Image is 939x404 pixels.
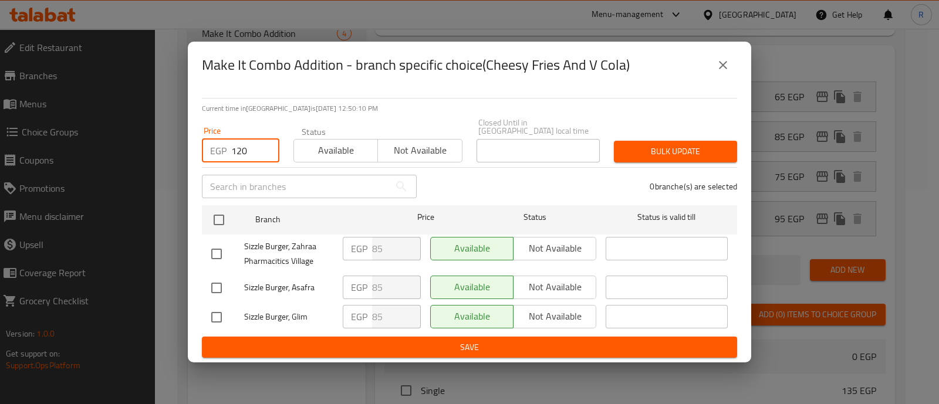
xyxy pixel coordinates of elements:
button: Bulk update [614,141,737,162]
input: Please enter price [231,139,279,162]
span: Status is valid till [606,210,728,225]
p: 0 branche(s) are selected [650,181,737,192]
p: EGP [351,280,367,294]
input: Please enter price [372,305,421,328]
input: Please enter price [372,276,421,299]
button: Save [202,337,737,358]
span: Bulk update [623,144,728,159]
p: EGP [351,242,367,256]
p: EGP [351,310,367,324]
span: Not available [383,142,457,159]
span: Available [299,142,373,159]
button: Available [293,139,378,162]
h2: Make It Combo Addition - branch specific choice(Cheesy Fries And V Cola) [202,56,630,74]
span: Status [474,210,596,225]
span: Sizzle Burger, Glim [244,310,333,324]
input: Search in branches [202,175,390,198]
button: close [709,51,737,79]
p: EGP [210,144,227,158]
p: Current time in [GEOGRAPHIC_DATA] is [DATE] 12:50:10 PM [202,103,737,114]
span: Save [211,340,728,355]
span: Sizzle Burger, Asafra [244,280,333,295]
button: Not available [377,139,462,162]
span: Branch [255,212,377,227]
span: Sizzle Burger, Zahraa Pharmacitics Village [244,239,333,269]
span: Price [387,210,465,225]
input: Please enter price [372,237,421,260]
